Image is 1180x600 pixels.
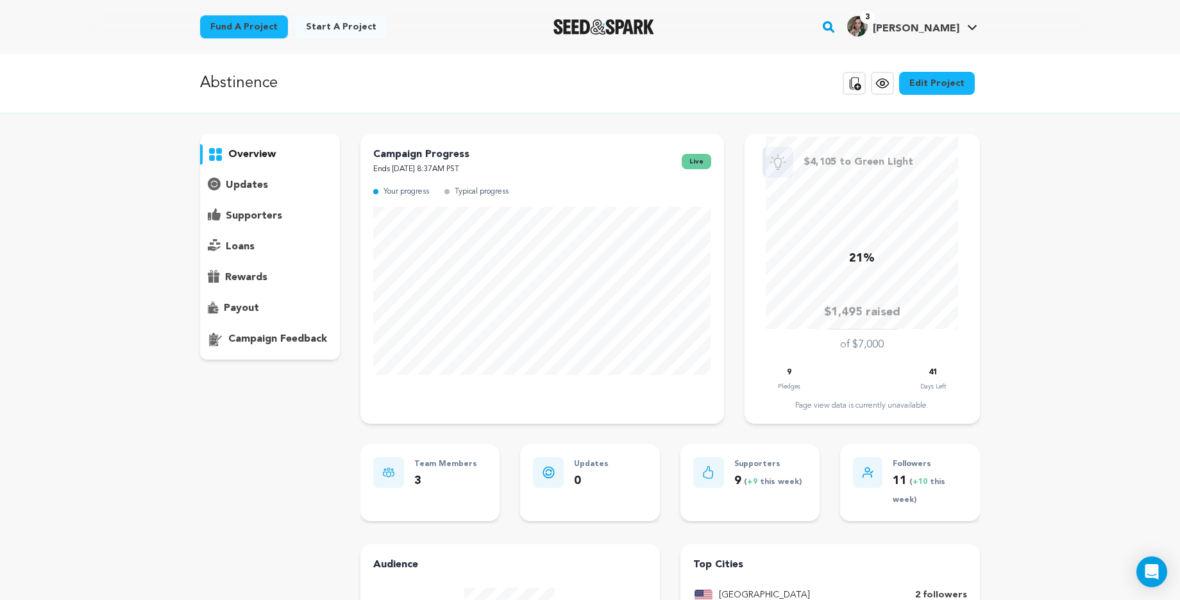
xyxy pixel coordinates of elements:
p: Ends [DATE] 8:37AM PST [373,162,469,177]
p: overview [228,147,276,162]
p: 9 [734,472,802,490]
a: Start a project [296,15,387,38]
p: of $7,000 [840,337,884,353]
button: loans [200,237,340,257]
span: ( this week) [893,478,945,504]
div: Open Intercom Messenger [1136,556,1167,587]
p: Days Left [920,380,946,393]
a: Edit Project [899,72,975,95]
p: supporters [226,208,282,224]
p: rewards [225,270,267,285]
button: overview [200,144,340,165]
p: Pledges [778,380,800,393]
p: Typical progress [455,185,509,199]
p: campaign feedback [228,331,327,347]
p: 41 [929,365,938,380]
p: Team Members [414,457,477,472]
button: rewards [200,267,340,288]
p: Followers [893,457,967,472]
p: Abstinence [200,72,278,95]
a: Seed&Spark Homepage [553,19,654,35]
span: live [682,154,711,169]
span: +10 [913,478,930,486]
p: Campaign Progress [373,147,469,162]
button: supporters [200,206,340,226]
img: 046c3a4b0dd6660e.jpg [847,16,868,37]
div: Page view data is currently unavailable. [757,401,967,411]
button: payout [200,298,340,319]
a: Fund a project [200,15,288,38]
p: 3 [414,472,477,490]
p: 21% [849,249,875,268]
h4: Top Cities [693,557,967,572]
p: 0 [574,472,609,490]
h4: Audience [373,557,647,572]
p: loans [226,239,255,254]
p: Your progress [383,185,429,199]
button: updates [200,175,340,196]
p: updates [226,178,268,193]
a: Inna S.'s Profile [845,13,980,37]
span: +9 [747,478,760,486]
p: payout [224,301,259,316]
img: Seed&Spark Logo Dark Mode [553,19,654,35]
span: ( this week) [741,478,802,486]
span: Inna S.'s Profile [845,13,980,40]
span: 3 [860,11,875,24]
span: [PERSON_NAME] [873,24,959,34]
div: Inna S.'s Profile [847,16,959,37]
p: 9 [787,365,791,380]
button: campaign feedback [200,329,340,349]
p: 11 [893,472,967,509]
p: Supporters [734,457,802,472]
p: Updates [574,457,609,472]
